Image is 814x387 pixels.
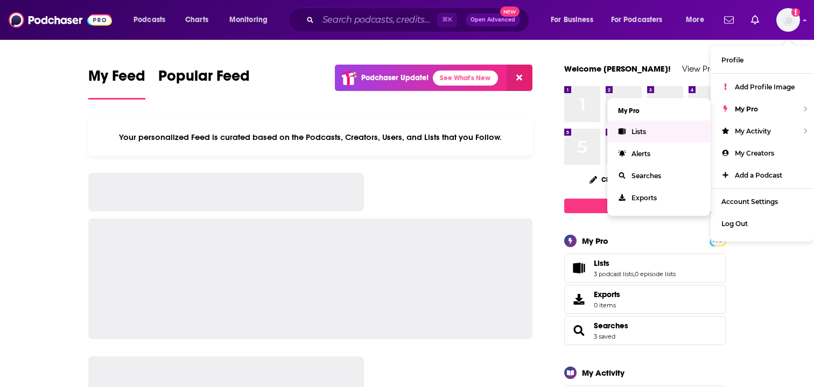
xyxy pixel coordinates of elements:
[682,64,726,74] a: View Profile
[564,199,726,213] a: Create My Top 8
[229,12,268,27] span: Monitoring
[594,270,634,278] a: 3 podcast lists
[158,67,250,92] span: Popular Feed
[720,11,738,29] a: Show notifications dropdown
[678,11,718,29] button: open menu
[471,17,515,23] span: Open Advanced
[735,105,758,113] span: My Pro
[158,67,250,100] a: Popular Feed
[721,198,778,206] span: Account Settings
[466,13,520,26] button: Open AdvancedNew
[634,270,635,278] span: ,
[604,11,678,29] button: open menu
[178,11,215,29] a: Charts
[361,73,429,82] p: Podchaser Update!
[564,285,726,314] a: Exports
[791,8,800,17] svg: Add a profile image
[635,270,676,278] a: 0 episode lists
[564,64,671,74] a: Welcome [PERSON_NAME]!
[776,8,800,32] img: User Profile
[88,67,145,92] span: My Feed
[433,71,498,86] a: See What's New
[88,67,145,100] a: My Feed
[721,220,748,228] span: Log Out
[299,8,539,32] div: Search podcasts, credits, & more...
[594,321,628,330] a: Searches
[568,292,590,307] span: Exports
[568,323,590,338] a: Searches
[564,316,726,345] span: Searches
[611,12,663,27] span: For Podcasters
[126,11,179,29] button: open menu
[721,56,743,64] span: Profile
[318,11,437,29] input: Search podcasts, credits, & more...
[776,8,800,32] span: Logged in as adrian.villarreal
[594,301,620,309] span: 0 items
[222,11,282,29] button: open menu
[686,12,704,27] span: More
[594,258,609,268] span: Lists
[582,236,608,246] div: My Pro
[437,13,457,27] span: ⌘ K
[594,290,620,299] span: Exports
[711,191,814,213] a: Account Settings
[134,12,165,27] span: Podcasts
[551,12,593,27] span: For Business
[582,368,624,378] div: My Activity
[88,119,532,156] div: Your personalized Feed is curated based on the Podcasts, Creators, Users, and Lists that you Follow.
[747,11,763,29] a: Show notifications dropdown
[594,333,615,340] a: 3 saved
[543,11,607,29] button: open menu
[185,12,208,27] span: Charts
[776,8,800,32] button: Show profile menu
[735,83,795,91] span: Add Profile Image
[711,164,814,186] a: Add a Podcast
[735,149,774,157] span: My Creators
[735,127,771,135] span: My Activity
[711,49,814,71] a: Profile
[564,254,726,283] span: Lists
[500,6,520,17] span: New
[9,10,112,30] img: Podchaser - Follow, Share and Rate Podcasts
[583,173,650,186] button: Change Top 8
[711,46,814,242] ul: Show profile menu
[711,236,724,244] a: PRO
[594,258,676,268] a: Lists
[568,261,590,276] a: Lists
[735,171,782,179] span: Add a Podcast
[711,76,814,98] a: Add Profile Image
[711,142,814,164] a: My Creators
